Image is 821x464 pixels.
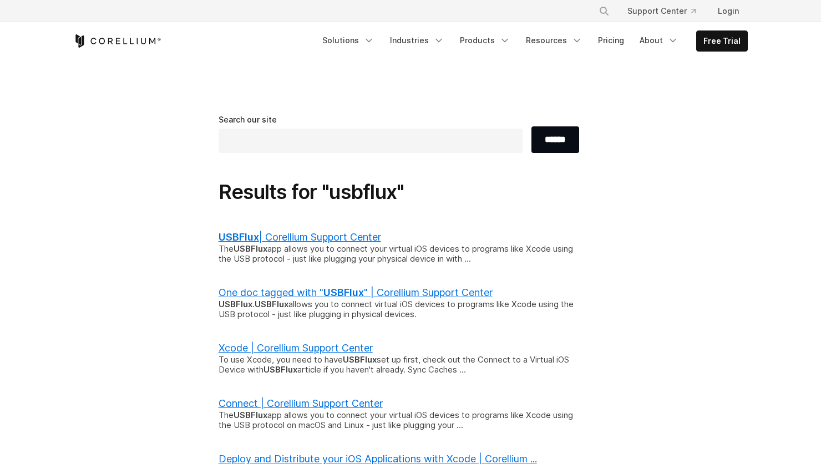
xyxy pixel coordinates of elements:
div: The app allows you to connect your virtual iOS devices to programs like Xcode using the USB proto... [219,410,579,431]
a: Login [709,1,748,21]
button: Search [594,1,614,21]
div: . allows you to connect virtual iOS devices to programs like Xcode using the USB protocol - just ... [219,299,579,320]
span: Search our site [219,115,277,124]
b: USBFlux [263,364,297,375]
b: USBFlux [323,287,364,298]
b: USBFlux [219,231,259,243]
b: USBFlux [234,243,267,254]
b: USBFlux [234,410,267,420]
a: Resources [519,30,589,50]
a: Support Center [619,1,705,21]
a: Solutions [316,30,381,50]
b: USBFlux [255,299,288,309]
a: Pricing [591,30,631,50]
a: Free Trial [697,31,747,51]
a: Products [453,30,517,50]
a: Xcode | Corellium Support Center [219,342,373,354]
b: USBFlux [343,354,377,365]
a: Industries [383,30,451,50]
a: Corellium Home [73,34,161,48]
div: The app allows you to connect your virtual iOS devices to programs like Xcode using the USB proto... [219,244,579,265]
a: One doc tagged with "USBFlux" | Corellium Support Center [219,287,493,298]
div: To use Xcode, you need to have set up first, check out the Connect to a Virtual iOS Device with a... [219,355,579,376]
a: USBFlux| Corellium Support Center [219,231,381,243]
b: USBFlux [219,299,252,309]
div: Navigation Menu [316,30,748,52]
a: Connect | Corellium Support Center [219,397,383,409]
h1: Results for "usbflux" [219,180,603,205]
div: Navigation Menu [585,1,748,21]
a: About [633,30,685,50]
